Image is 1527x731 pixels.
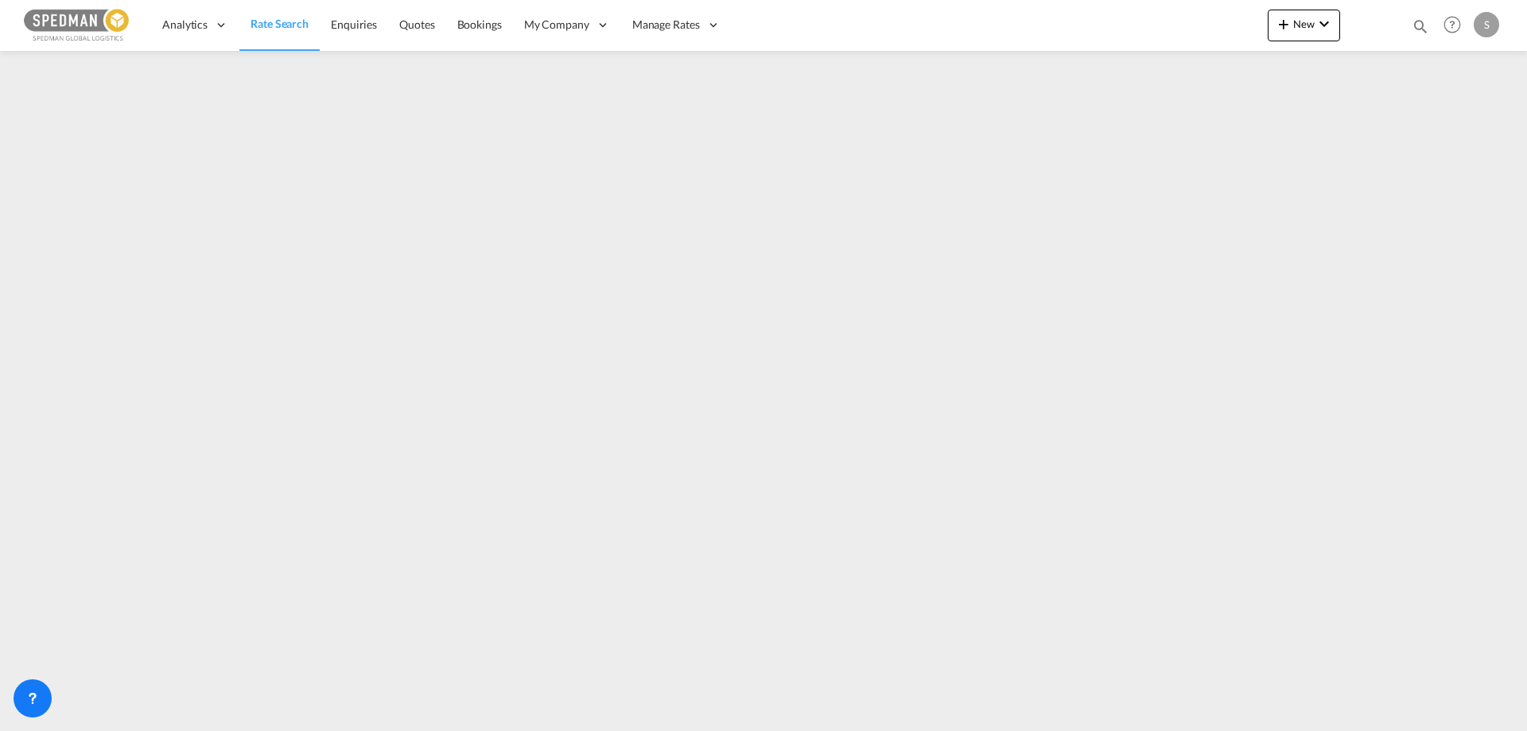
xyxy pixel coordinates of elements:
[1315,14,1334,33] md-icon: icon-chevron-down
[1412,17,1429,35] md-icon: icon-magnify
[1474,12,1499,37] div: S
[1439,11,1474,40] div: Help
[1439,11,1466,38] span: Help
[457,17,502,31] span: Bookings
[1274,17,1334,30] span: New
[1412,17,1429,41] div: icon-magnify
[331,17,377,31] span: Enquiries
[1274,14,1293,33] md-icon: icon-plus 400-fg
[251,17,309,30] span: Rate Search
[632,17,700,33] span: Manage Rates
[162,17,208,33] span: Analytics
[1268,10,1340,41] button: icon-plus 400-fgNewicon-chevron-down
[399,17,434,31] span: Quotes
[24,7,131,43] img: c12ca350ff1b11efb6b291369744d907.png
[524,17,589,33] span: My Company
